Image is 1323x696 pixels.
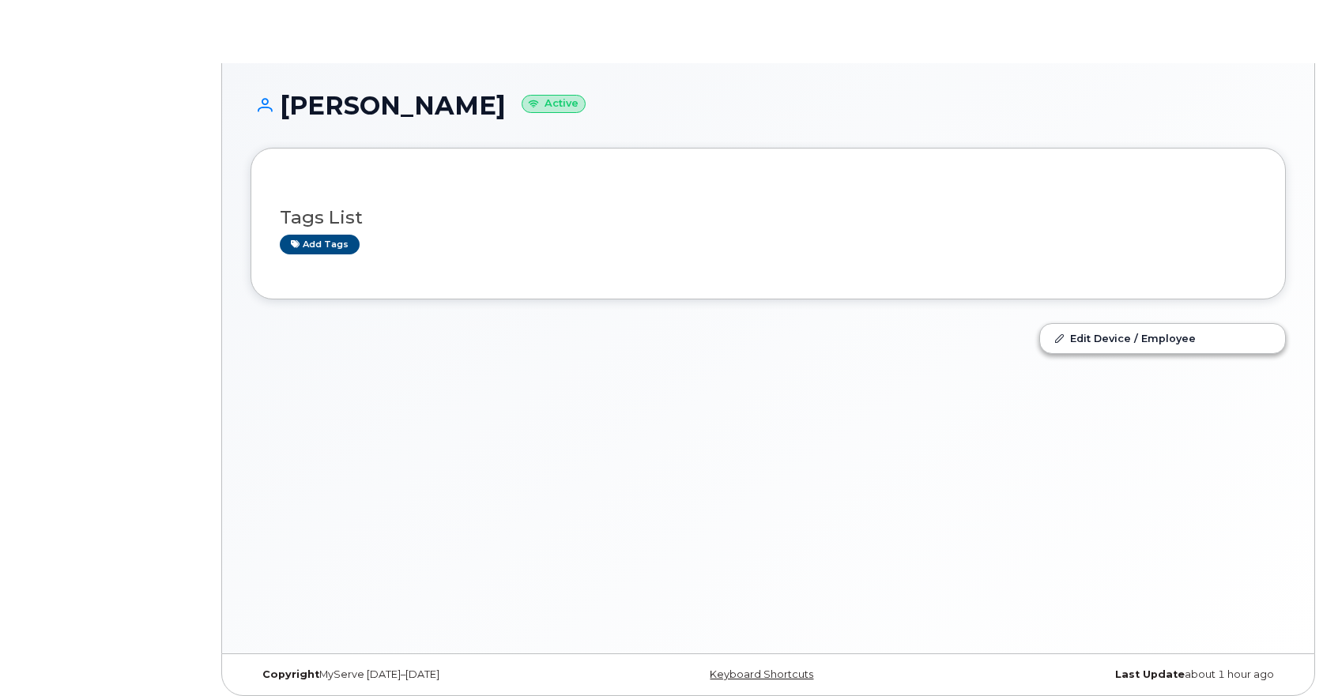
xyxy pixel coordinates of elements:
strong: Copyright [262,668,319,680]
div: MyServe [DATE]–[DATE] [251,668,596,681]
a: Keyboard Shortcuts [710,668,813,680]
div: about 1 hour ago [940,668,1286,681]
a: Add tags [280,235,360,254]
a: Edit Device / Employee [1040,324,1285,352]
h1: [PERSON_NAME] [251,92,1286,119]
h3: Tags List [280,208,1257,228]
small: Active [522,95,586,113]
strong: Last Update [1115,668,1185,680]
